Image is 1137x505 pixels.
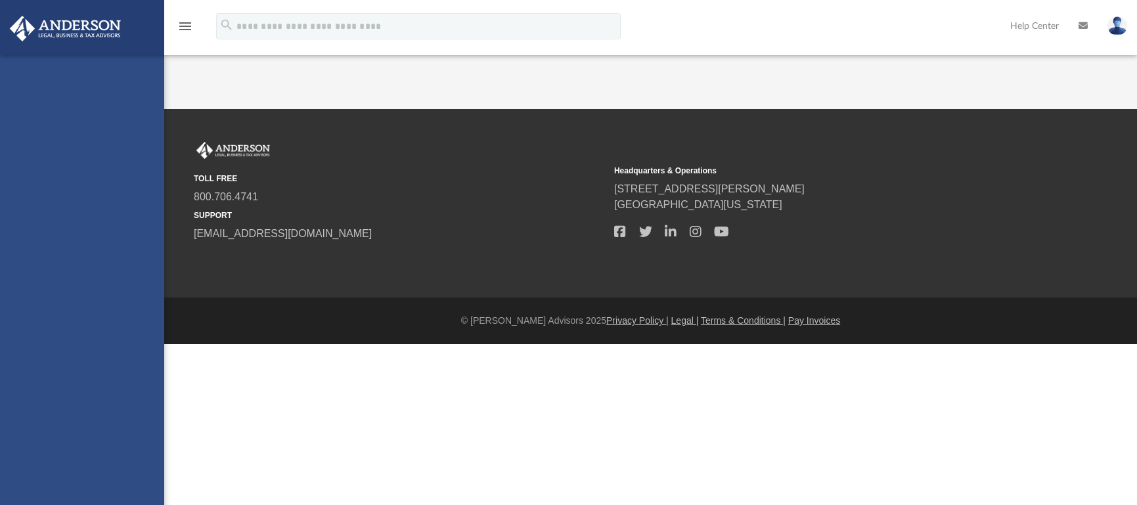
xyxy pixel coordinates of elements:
small: Headquarters & Operations [614,165,1025,177]
i: search [219,18,234,32]
a: [STREET_ADDRESS][PERSON_NAME] [614,183,805,194]
a: Pay Invoices [788,315,840,326]
a: Legal | [671,315,699,326]
img: Anderson Advisors Platinum Portal [194,142,273,159]
a: [EMAIL_ADDRESS][DOMAIN_NAME] [194,228,372,239]
a: [GEOGRAPHIC_DATA][US_STATE] [614,199,782,210]
img: User Pic [1107,16,1127,35]
a: 800.706.4741 [194,191,258,202]
small: TOLL FREE [194,173,605,185]
img: Anderson Advisors Platinum Portal [6,16,125,41]
i: menu [177,18,193,34]
div: © [PERSON_NAME] Advisors 2025 [164,314,1137,328]
small: SUPPORT [194,209,605,221]
a: Privacy Policy | [606,315,669,326]
a: menu [177,25,193,34]
a: Terms & Conditions | [701,315,786,326]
